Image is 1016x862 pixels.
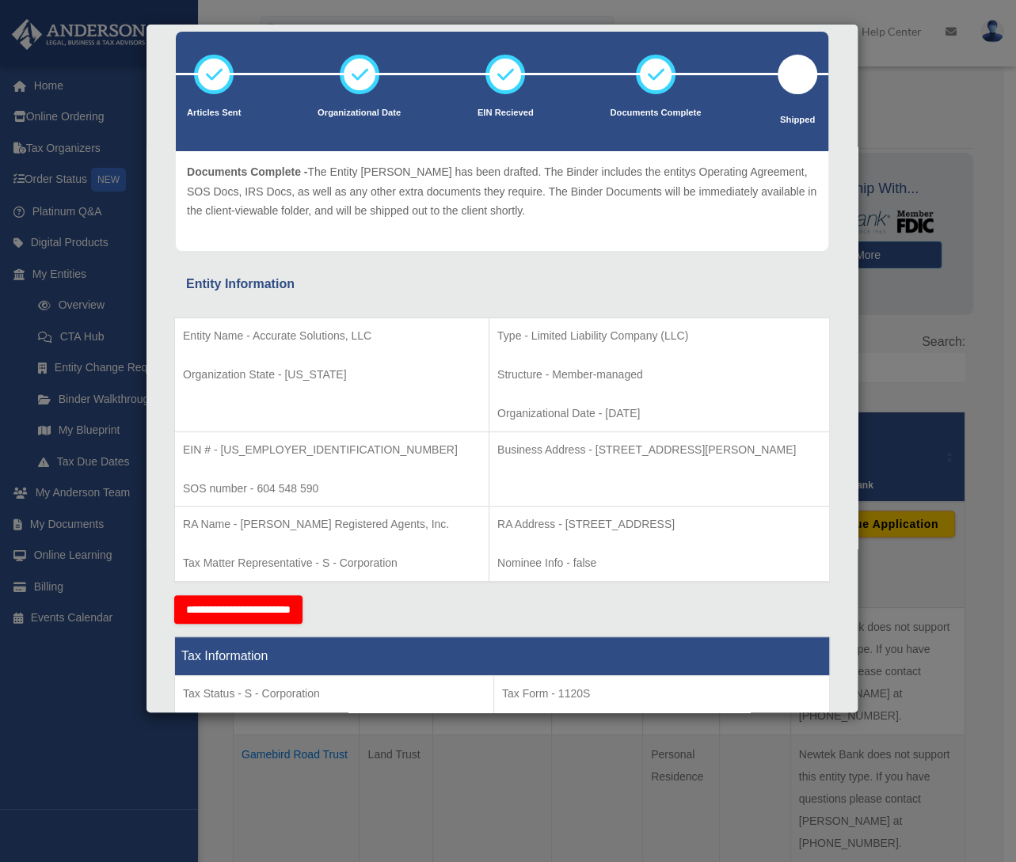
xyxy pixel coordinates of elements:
p: Organizational Date - [DATE] [497,404,821,423]
p: Nominee Info - false [497,553,821,573]
p: Tax Status - S - Corporation [183,684,485,704]
span: Documents Complete - [187,165,307,178]
p: Structure - Member-managed [497,365,821,385]
p: Documents Complete [610,105,701,121]
th: Tax Information [175,636,830,675]
p: Type - Limited Liability Company (LLC) [497,326,821,346]
p: Articles Sent [187,105,241,121]
p: Tax Form - 1120S [502,684,821,704]
p: Business Address - [STREET_ADDRESS][PERSON_NAME] [497,440,821,460]
p: Entity Name - Accurate Solutions, LLC [183,326,481,346]
p: SOS number - 604 548 590 [183,479,481,499]
p: RA Address - [STREET_ADDRESS] [497,515,821,534]
p: Organizational Date [318,105,401,121]
td: Tax Period Type - Calendar Year [175,675,494,792]
p: Shipped [778,112,817,128]
p: EIN # - [US_EMPLOYER_IDENTIFICATION_NUMBER] [183,440,481,460]
div: Entity Information [186,273,818,295]
p: Tax Matter Representative - S - Corporation [183,553,481,573]
p: EIN Recieved [478,105,534,121]
p: The Entity [PERSON_NAME] has been drafted. The Binder includes the entitys Operating Agreement, S... [187,162,817,221]
p: Organization State - [US_STATE] [183,365,481,385]
p: RA Name - [PERSON_NAME] Registered Agents, Inc. [183,515,481,534]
